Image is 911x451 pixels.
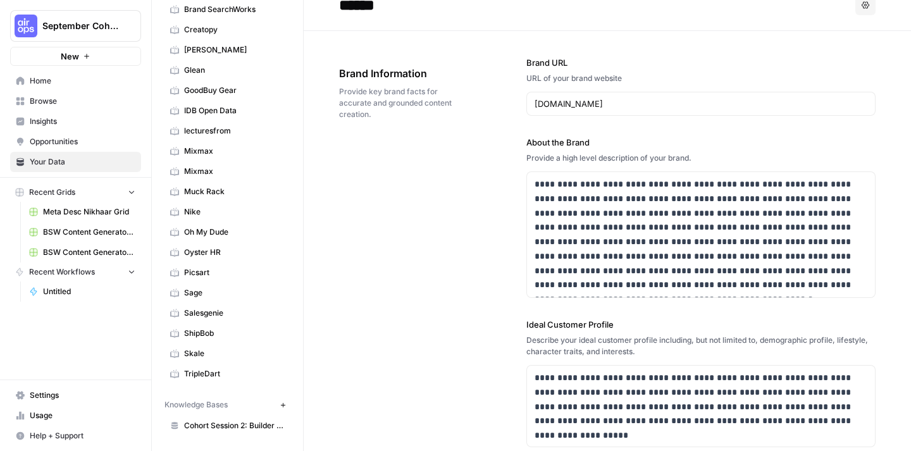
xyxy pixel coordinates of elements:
span: September Cohort [42,20,119,32]
a: Skale [164,343,290,364]
span: GoodBuy Gear [184,85,285,96]
button: Recent Grids [10,183,141,202]
a: Home [10,71,141,91]
div: URL of your brand website [526,73,876,84]
span: Your Data [30,156,135,168]
span: Cohort Session 2: Builder Exercise [184,420,285,431]
span: [PERSON_NAME] [184,44,285,56]
span: Oyster HR [184,247,285,258]
a: Mixmax [164,161,290,182]
label: Ideal Customer Profile [526,318,876,331]
label: Brand URL [526,56,876,69]
span: Brand SearchWorks [184,4,285,15]
a: Nike [164,202,290,222]
a: Mixmax [164,141,290,161]
span: Insights [30,116,135,127]
span: Creatopy [184,24,285,35]
button: Help + Support [10,426,141,446]
span: lecturesfrom [184,125,285,137]
span: Usage [30,410,135,421]
a: Glean [164,60,290,80]
a: BSW Content Generator V4 Grid (1) [23,222,141,242]
a: ShipBob [164,323,290,343]
button: Workspace: September Cohort [10,10,141,42]
input: www.sundaysoccer.com [535,97,867,110]
a: Muck Rack [164,182,290,202]
a: Opportunities [10,132,141,152]
span: Home [30,75,135,87]
span: Knowledge Bases [164,399,228,411]
div: Describe your ideal customer profile including, but not limited to, demographic profile, lifestyl... [526,335,876,357]
span: Skale [184,348,285,359]
span: Opportunities [30,136,135,147]
span: Picsart [184,267,285,278]
span: Salesgenie [184,307,285,319]
a: Insights [10,111,141,132]
button: Recent Workflows [10,263,141,281]
a: Salesgenie [164,303,290,323]
span: Sage [184,287,285,299]
a: Untitled [23,281,141,302]
a: Cohort Session 2: Builder Exercise [164,416,290,436]
a: Sage [164,283,290,303]
span: BSW Content Generator V4 Grid (1) [43,226,135,238]
a: IDB Open Data [164,101,290,121]
span: Mixmax [184,166,285,177]
span: Mixmax [184,145,285,157]
div: Provide a high level description of your brand. [526,152,876,164]
span: Glean [184,65,285,76]
span: ShipBob [184,328,285,339]
a: Browse [10,91,141,111]
a: Picsart [164,263,290,283]
span: Nike [184,206,285,218]
a: Meta Desc Nikhaar Grid [23,202,141,222]
span: Provide key brand facts for accurate and grounded content creation. [339,86,455,120]
span: Brand Information [339,66,455,81]
img: September Cohort Logo [15,15,37,37]
span: Browse [30,96,135,107]
span: Recent Grids [29,187,75,198]
span: Recent Workflows [29,266,95,278]
a: Oyster HR [164,242,290,263]
a: lecturesfrom [164,121,290,141]
span: Settings [30,390,135,401]
a: GoodBuy Gear [164,80,290,101]
span: BSW Content Generator V4 Grid [43,247,135,258]
span: IDB Open Data [184,105,285,116]
span: Muck Rack [184,186,285,197]
a: TripleDart [164,364,290,384]
a: Settings [10,385,141,405]
a: Creatopy [164,20,290,40]
span: Help + Support [30,430,135,442]
a: Oh My Dude [164,222,290,242]
a: BSW Content Generator V4 Grid [23,242,141,263]
button: New [10,47,141,66]
label: About the Brand [526,136,876,149]
span: TripleDart [184,368,285,380]
span: Oh My Dude [184,226,285,238]
a: Usage [10,405,141,426]
span: New [61,50,79,63]
span: Untitled [43,286,135,297]
a: Your Data [10,152,141,172]
span: Meta Desc Nikhaar Grid [43,206,135,218]
a: [PERSON_NAME] [164,40,290,60]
